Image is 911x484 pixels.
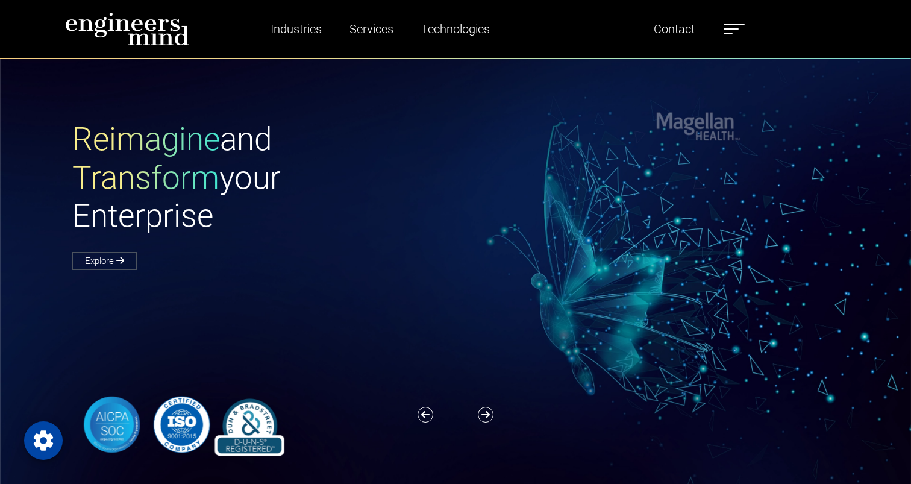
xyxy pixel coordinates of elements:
span: Transform [72,159,219,196]
h1: and your Enterprise [72,121,456,236]
a: Industries [266,15,327,43]
a: Contact [649,15,700,43]
a: Services [345,15,398,43]
img: banner-logo [72,394,290,456]
img: logo [65,12,189,46]
a: Explore [72,252,137,270]
a: Technologies [416,15,495,43]
span: Reimagine [72,121,220,158]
